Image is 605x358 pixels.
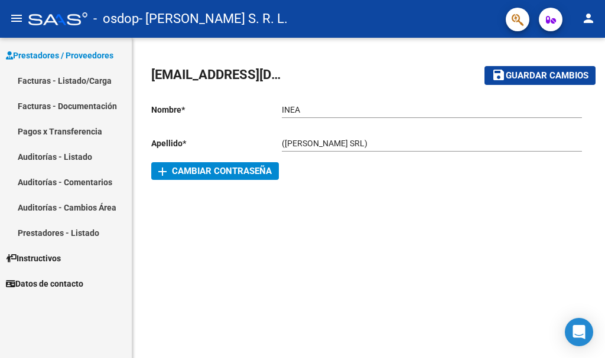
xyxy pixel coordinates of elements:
[6,252,61,265] span: Instructivos
[506,71,588,81] span: Guardar cambios
[6,277,83,290] span: Datos de contacto
[151,162,279,180] button: Cambiar Contraseña
[155,165,170,179] mat-icon: add
[581,11,596,25] mat-icon: person
[6,49,113,62] span: Prestadores / Proveedores
[139,6,288,32] span: - [PERSON_NAME] S. R. L.
[151,67,359,82] span: [EMAIL_ADDRESS][DOMAIN_NAME]
[151,103,282,116] p: Nombre
[158,166,272,176] span: Cambiar Contraseña
[151,137,282,150] p: Apellido
[9,11,24,25] mat-icon: menu
[492,68,506,82] mat-icon: save
[565,318,593,346] div: Open Intercom Messenger
[93,6,139,32] span: - osdop
[484,66,596,84] button: Guardar cambios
